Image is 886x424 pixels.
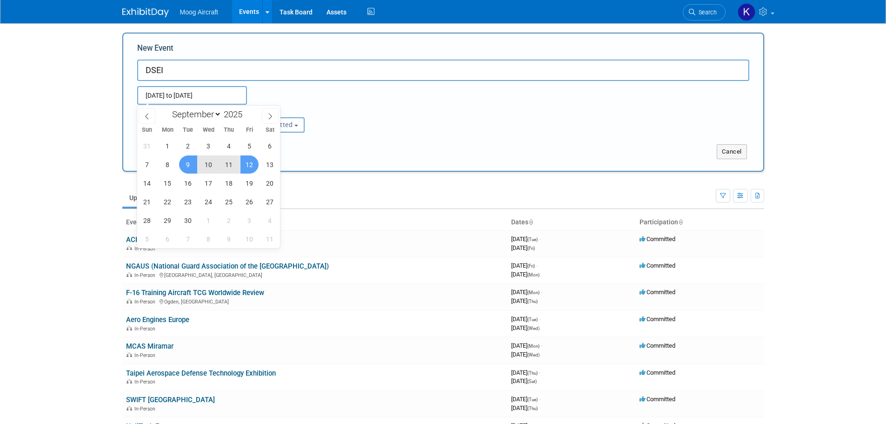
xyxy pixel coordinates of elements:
span: September 3, 2025 [200,137,218,155]
span: [DATE] [511,316,540,323]
span: [DATE] [511,262,538,269]
span: Fri [239,127,260,133]
span: October 4, 2025 [261,211,279,229]
span: (Mon) [527,272,540,277]
span: September 2, 2025 [179,137,197,155]
span: (Thu) [527,370,538,376]
span: - [541,289,542,296]
a: Sort by Start Date [528,218,533,226]
img: In-Person Event [127,246,132,250]
span: October 2, 2025 [220,211,238,229]
span: [DATE] [511,351,540,358]
span: September 25, 2025 [220,193,238,211]
span: September 27, 2025 [261,193,279,211]
span: (Tue) [527,317,538,322]
span: September 4, 2025 [220,137,238,155]
img: In-Person Event [127,406,132,411]
span: September 18, 2025 [220,174,238,192]
img: In-Person Event [127,352,132,357]
span: Search [695,9,717,16]
a: NGAUS (National Guard Association of the [GEOGRAPHIC_DATA]) [126,262,329,270]
span: October 11, 2025 [261,230,279,248]
span: September 11, 2025 [220,155,238,174]
span: [DATE] [511,289,542,296]
input: Year [221,109,249,120]
img: Kelsey Blackley [738,3,755,21]
span: Wed [198,127,219,133]
span: October 5, 2025 [138,230,156,248]
span: (Thu) [527,406,538,411]
a: Sort by Participation Type [678,218,683,226]
span: - [536,262,538,269]
span: Sun [137,127,158,133]
input: Start Date - End Date [137,86,247,105]
img: In-Person Event [127,379,132,384]
span: (Fri) [527,246,535,251]
span: September 23, 2025 [179,193,197,211]
span: [DATE] [511,369,540,376]
img: In-Person Event [127,272,132,277]
a: Upcoming24 [122,189,177,207]
span: In-Person [134,299,158,305]
span: October 1, 2025 [200,211,218,229]
a: Search [683,4,726,20]
input: Name of Trade Show / Conference [137,60,749,81]
span: September 28, 2025 [138,211,156,229]
th: Dates [507,215,636,230]
span: (Wed) [527,326,540,331]
span: (Tue) [527,397,538,402]
span: Committed [640,369,675,376]
span: September 21, 2025 [138,193,156,211]
span: Sat [260,127,280,133]
span: August 31, 2025 [138,137,156,155]
span: In-Person [134,352,158,358]
span: (Mon) [527,290,540,295]
span: [DATE] [511,271,540,278]
a: Taipei Aerospace Defense Technology Exhibition [126,369,276,377]
span: Committed [640,262,675,269]
span: - [539,396,540,403]
label: New Event [137,43,173,57]
span: September 6, 2025 [261,137,279,155]
span: Committed [640,396,675,403]
span: September 5, 2025 [240,137,259,155]
span: [DATE] [511,396,540,403]
span: October 9, 2025 [220,230,238,248]
span: September 13, 2025 [261,155,279,174]
span: [DATE] [511,236,540,242]
span: Committed [640,289,675,296]
button: Cancel [717,144,747,159]
span: September 29, 2025 [159,211,177,229]
span: Moog Aircraft [180,8,218,16]
span: September 1, 2025 [159,137,177,155]
span: (Tue) [527,237,538,242]
span: [DATE] [511,297,538,304]
span: September 12, 2025 [240,155,259,174]
span: September 16, 2025 [179,174,197,192]
th: Event [122,215,507,230]
a: Aero Engines Europe [126,316,189,324]
span: September 22, 2025 [159,193,177,211]
span: (Fri) [527,263,535,269]
span: Mon [157,127,178,133]
span: Committed [640,342,675,349]
span: October 8, 2025 [200,230,218,248]
span: Committed [640,236,675,242]
span: October 6, 2025 [159,230,177,248]
span: [DATE] [511,377,537,384]
span: (Thu) [527,299,538,304]
span: Tue [178,127,198,133]
span: In-Person [134,272,158,278]
span: September 24, 2025 [200,193,218,211]
span: September 20, 2025 [261,174,279,192]
span: In-Person [134,246,158,252]
span: September 10, 2025 [200,155,218,174]
select: Month [168,108,221,120]
span: October 10, 2025 [240,230,259,248]
span: September 9, 2025 [179,155,197,174]
span: - [539,369,540,376]
span: In-Person [134,379,158,385]
a: F-16 Training Aircraft TCG Worldwide Review [126,289,264,297]
a: SWIFT [GEOGRAPHIC_DATA] [126,396,215,404]
div: [GEOGRAPHIC_DATA], [GEOGRAPHIC_DATA] [126,271,504,278]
